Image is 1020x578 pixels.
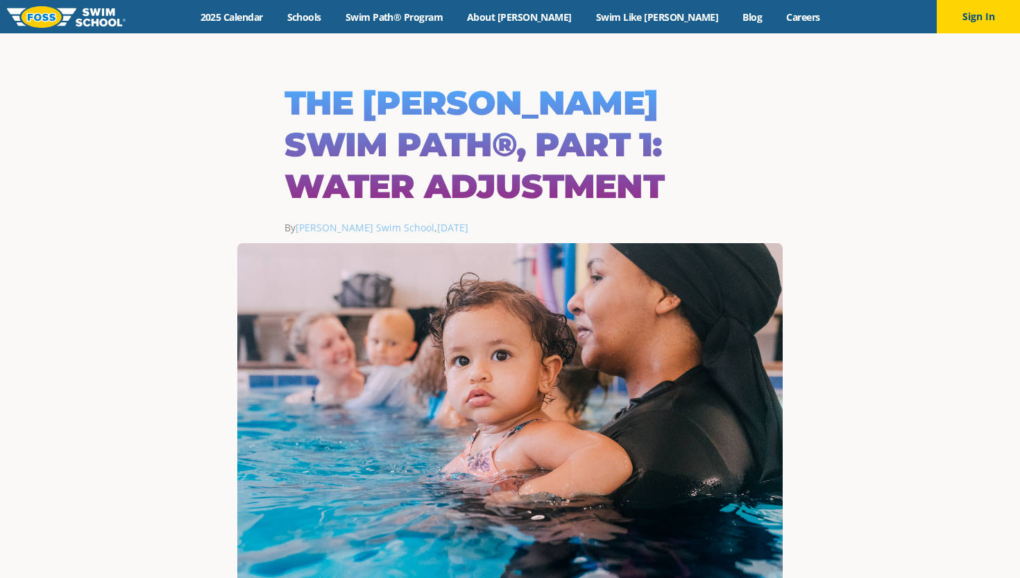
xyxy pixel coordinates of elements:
[275,10,333,24] a: Schools
[437,221,468,234] a: [DATE]
[7,6,126,28] img: FOSS Swim School Logo
[434,221,468,234] span: ,
[333,10,454,24] a: Swim Path® Program
[284,82,736,207] h1: The [PERSON_NAME] Swim Path®, Part 1: Water Adjustment
[774,10,832,24] a: Careers
[188,10,275,24] a: 2025 Calendar
[584,10,731,24] a: Swim Like [PERSON_NAME]
[731,10,774,24] a: Blog
[455,10,584,24] a: About [PERSON_NAME]
[284,221,434,234] span: By
[296,221,434,234] a: [PERSON_NAME] Swim School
